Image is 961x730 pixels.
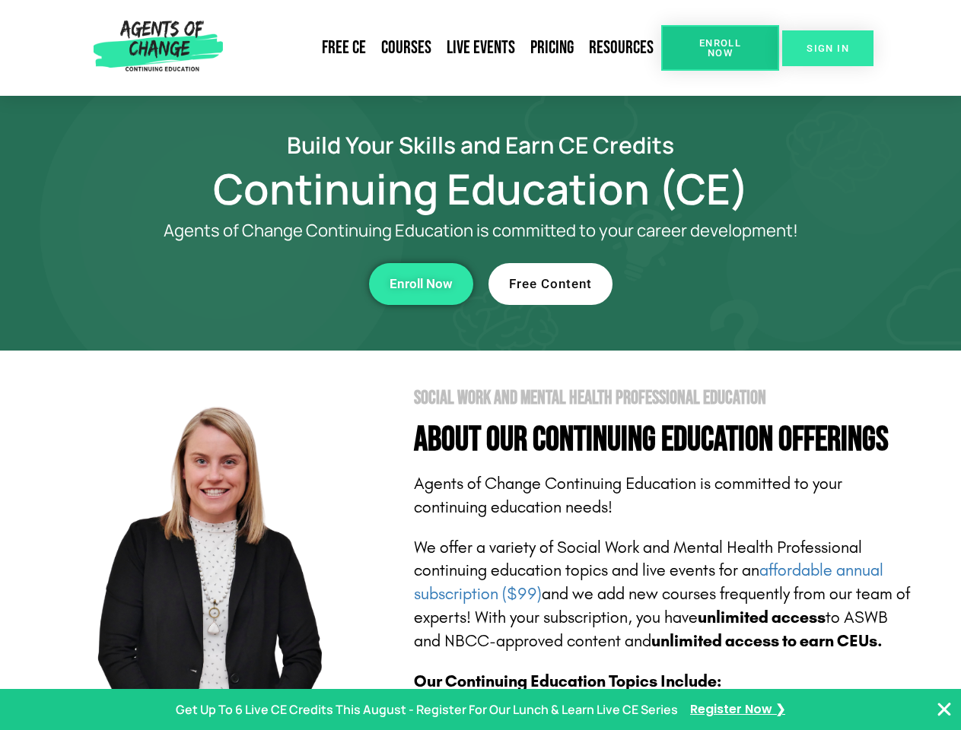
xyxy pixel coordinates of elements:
h2: Social Work and Mental Health Professional Education [414,389,915,408]
p: Agents of Change Continuing Education is committed to your career development! [108,221,854,240]
b: Our Continuing Education Topics Include: [414,671,721,691]
a: Enroll Now [369,263,473,305]
span: Free Content [509,278,592,290]
h4: About Our Continuing Education Offerings [414,423,915,457]
b: unlimited access to earn CEUs. [651,631,883,651]
span: Enroll Now [390,278,453,290]
a: SIGN IN [782,30,873,66]
span: Agents of Change Continuing Education is committed to your continuing education needs! [414,474,842,517]
button: Close Banner [935,700,953,719]
p: We offer a variety of Social Work and Mental Health Professional continuing education topics and ... [414,536,915,653]
a: Live Events [439,30,523,65]
a: Free CE [314,30,374,65]
a: Resources [581,30,661,65]
h2: Build Your Skills and Earn CE Credits [47,134,915,156]
span: Enroll Now [686,38,755,58]
h1: Continuing Education (CE) [47,171,915,206]
a: Free Content [488,263,613,305]
a: Enroll Now [661,25,779,71]
a: Courses [374,30,439,65]
p: Get Up To 6 Live CE Credits This August - Register For Our Lunch & Learn Live CE Series [176,699,678,721]
nav: Menu [229,30,661,65]
b: unlimited access [698,608,826,627]
a: Pricing [523,30,581,65]
a: Register Now ❯ [690,699,785,721]
span: SIGN IN [807,43,849,53]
